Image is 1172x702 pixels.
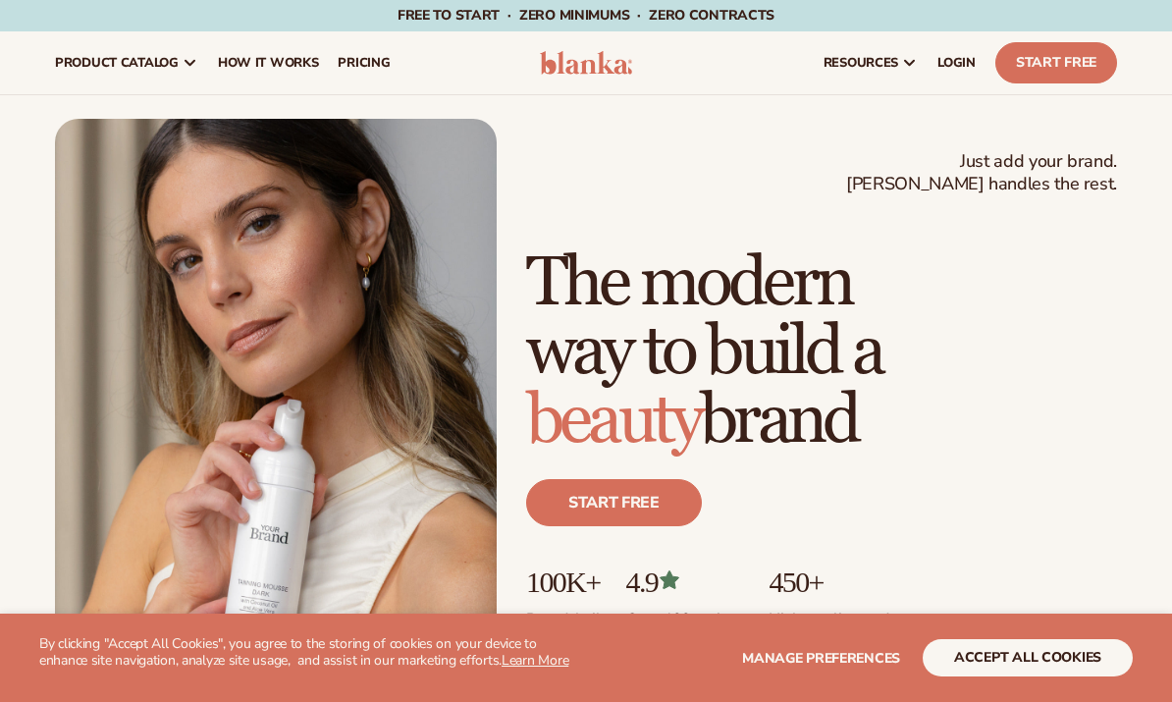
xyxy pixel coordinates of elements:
[923,639,1133,676] button: accept all cookies
[218,55,319,71] span: How It Works
[39,636,586,670] p: By clicking "Accept All Cookies", you agree to the storing of cookies on your device to enhance s...
[526,479,702,526] a: Start free
[626,598,750,630] p: Over 400 reviews
[338,55,390,71] span: pricing
[55,55,179,71] span: product catalog
[502,651,568,670] a: Learn More
[742,649,900,668] span: Manage preferences
[742,639,900,676] button: Manage preferences
[398,6,774,25] span: Free to start · ZERO minimums · ZERO contracts
[328,31,400,94] a: pricing
[824,55,898,71] span: resources
[526,379,700,462] span: beauty
[995,42,1117,83] a: Start Free
[526,249,1117,456] h1: The modern way to build a brand
[526,566,607,598] p: 100K+
[526,598,607,630] p: Brands built
[814,31,928,94] a: resources
[55,119,497,675] img: Female holding tanning mousse.
[208,31,329,94] a: How It Works
[937,55,976,71] span: LOGIN
[846,150,1117,196] span: Just add your brand. [PERSON_NAME] handles the rest.
[928,31,986,94] a: LOGIN
[45,31,208,94] a: product catalog
[769,598,917,630] p: High-quality products
[626,566,750,598] p: 4.9
[769,566,917,598] p: 450+
[540,51,632,75] img: logo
